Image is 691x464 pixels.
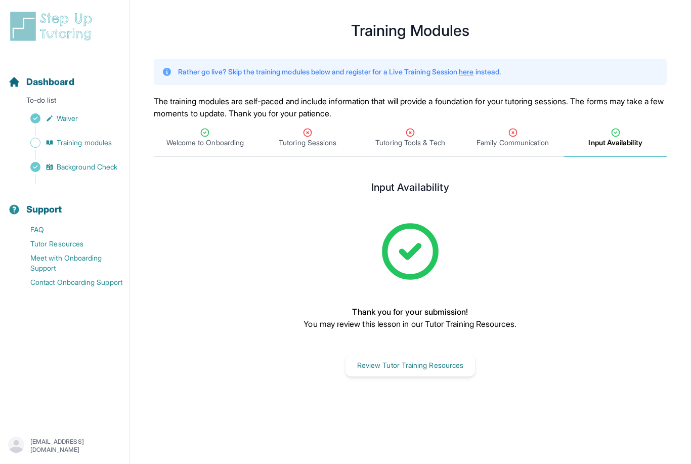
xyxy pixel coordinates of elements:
[178,67,501,77] p: Rather go live? Skip the training modules below and register for a Live Training Session instead.
[304,306,516,318] p: Thank you for your submission!
[375,138,445,148] span: Tutoring Tools & Tech
[4,95,125,109] p: To-do list
[154,119,667,157] nav: Tabs
[8,160,129,174] a: Background Check
[8,275,129,289] a: Contact Onboarding Support
[8,136,129,150] a: Training modules
[8,437,121,455] button: [EMAIL_ADDRESS][DOMAIN_NAME]
[57,162,117,172] span: Background Check
[588,138,642,148] span: Input Availability
[154,24,667,36] h1: Training Modules
[57,113,78,123] span: Waiver
[279,138,336,148] span: Tutoring Sessions
[345,354,475,376] button: Review Tutor Training Resources
[154,95,667,119] p: The training modules are self-paced and include information that will provide a foundation for yo...
[26,202,62,217] span: Support
[8,223,129,237] a: FAQ
[8,10,98,43] img: logo
[57,138,112,148] span: Training modules
[8,111,129,125] a: Waiver
[304,318,516,330] p: You may review this lesson in our Tutor Training Resources.
[459,67,473,76] a: here
[371,181,449,197] h2: Input Availability
[26,75,74,89] span: Dashboard
[8,75,74,89] a: Dashboard
[166,138,244,148] span: Welcome to Onboarding
[477,138,549,148] span: Family Communication
[8,251,129,275] a: Meet with Onboarding Support
[345,360,475,370] a: Review Tutor Training Resources
[4,59,125,93] button: Dashboard
[30,438,121,454] p: [EMAIL_ADDRESS][DOMAIN_NAME]
[8,237,129,251] a: Tutor Resources
[4,186,125,221] button: Support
